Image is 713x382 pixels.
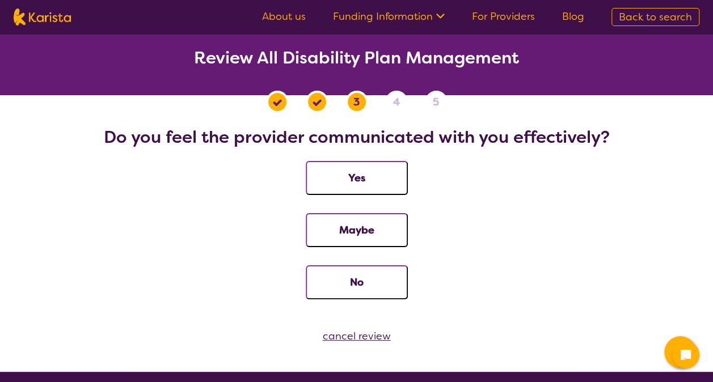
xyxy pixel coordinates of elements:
[611,8,699,26] a: Back to search
[562,10,584,23] a: Blog
[393,94,400,111] span: 4
[14,127,699,147] h2: Do you feel the provider communicated with you effectively?
[262,10,306,23] a: About us
[433,94,439,111] span: 5
[14,48,699,68] h2: Review All Disability Plan Management
[306,161,408,195] button: Yes
[14,9,71,26] img: Karista logo
[472,10,535,23] a: For Providers
[619,10,692,24] span: Back to search
[353,94,360,111] span: 3
[333,10,445,23] a: Funding Information
[306,213,408,247] button: Maybe
[306,265,408,299] button: No
[664,336,696,368] button: Channel Menu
